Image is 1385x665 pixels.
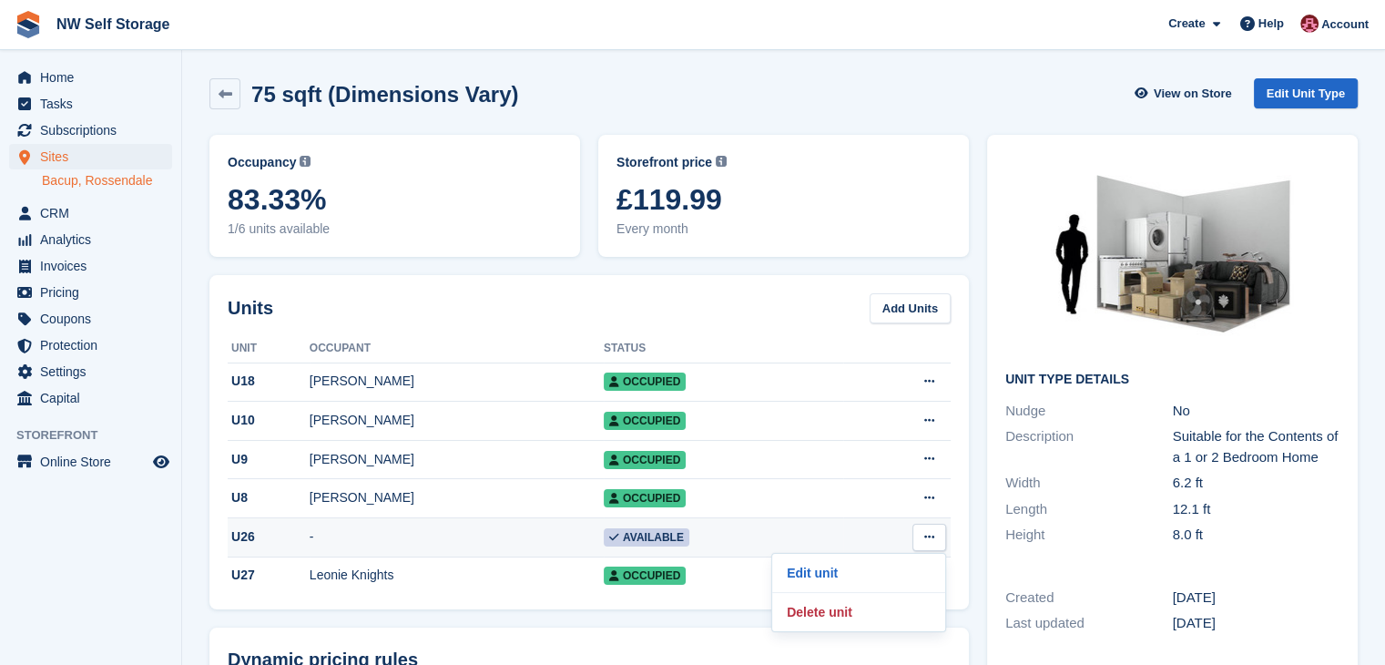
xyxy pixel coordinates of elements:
a: menu [9,385,172,411]
span: Settings [40,359,149,384]
span: Create [1168,15,1205,33]
div: U18 [228,372,310,391]
span: Protection [40,332,149,358]
div: Leonie Knights [310,566,604,585]
span: View on Store [1154,85,1232,103]
a: Delete unit [779,600,938,624]
a: Edit Unit Type [1254,78,1358,108]
a: menu [9,118,172,143]
span: 1/6 units available [228,220,562,239]
span: Available [604,528,689,547]
img: Josh Vines [1300,15,1319,33]
span: £119.99 [616,183,951,216]
a: menu [9,306,172,332]
div: No [1173,401,1340,422]
div: [PERSON_NAME] [310,411,604,430]
div: [DATE] [1173,588,1340,609]
th: Unit [228,334,310,363]
div: U8 [228,488,310,507]
div: U9 [228,450,310,469]
div: 12.1 ft [1173,499,1340,520]
span: Account [1321,15,1369,34]
span: Home [40,65,149,90]
span: Tasks [40,91,149,117]
span: Occupancy [228,153,296,172]
span: Every month [616,220,951,239]
div: U26 [228,527,310,547]
a: menu [9,200,172,226]
a: Bacup, Rossendale [42,172,172,189]
span: CRM [40,200,149,226]
div: 6.2 ft [1173,473,1340,494]
span: Analytics [40,227,149,252]
span: Online Store [40,449,149,475]
span: 83.33% [228,183,562,216]
span: Invoices [40,253,149,279]
img: icon-info-grey-7440780725fd019a000dd9b08b2336e03edf1995a4989e88bcd33f0948082b44.svg [716,156,727,167]
a: menu [9,449,172,475]
img: icon-info-grey-7440780725fd019a000dd9b08b2336e03edf1995a4989e88bcd33f0948082b44.svg [300,156,311,167]
span: Occupied [604,489,686,507]
span: Occupied [604,373,686,391]
a: menu [9,227,172,252]
a: View on Store [1133,78,1239,108]
div: Length [1005,499,1173,520]
td: - [310,518,604,558]
span: Occupied [604,412,686,430]
a: menu [9,65,172,90]
img: stora-icon-8386f47178a22dfd0bd8f6a31ec36ba5ce8667c1dd55bd0f319d3a0aa187defe.svg [15,11,42,38]
span: Help [1258,15,1284,33]
div: [PERSON_NAME] [310,488,604,507]
div: Width [1005,473,1173,494]
th: Status [604,334,843,363]
a: NW Self Storage [49,9,177,39]
a: Add Units [870,293,951,323]
div: [PERSON_NAME] [310,450,604,469]
span: Occupied [604,451,686,469]
span: Pricing [40,280,149,305]
h2: Unit Type details [1005,373,1339,387]
span: Capital [40,385,149,411]
div: Suitable for the Contents of a 1 or 2 Bedroom Home [1173,426,1340,467]
a: menu [9,91,172,117]
a: menu [9,280,172,305]
div: Created [1005,588,1173,609]
div: Last updated [1005,613,1173,634]
a: Edit unit [779,561,938,585]
span: Occupied [604,567,686,585]
span: Coupons [40,306,149,332]
h2: Units [228,294,273,322]
th: Occupant [310,334,604,363]
img: 75-sqft-unit.jpg [1036,153,1309,358]
span: Subscriptions [40,118,149,143]
span: Storefront [16,426,181,445]
h2: 75 sqft (Dimensions Vary) [251,82,518,107]
a: menu [9,332,172,358]
div: U27 [228,566,310,585]
span: Sites [40,144,149,169]
div: [DATE] [1173,613,1340,634]
div: Nudge [1005,401,1173,422]
div: U10 [228,411,310,430]
a: menu [9,144,172,169]
span: Storefront price [616,153,712,172]
div: Height [1005,525,1173,546]
a: menu [9,253,172,279]
div: 8.0 ft [1173,525,1340,546]
a: menu [9,359,172,384]
div: Description [1005,426,1173,467]
div: [PERSON_NAME] [310,372,604,391]
a: Preview store [150,451,172,473]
